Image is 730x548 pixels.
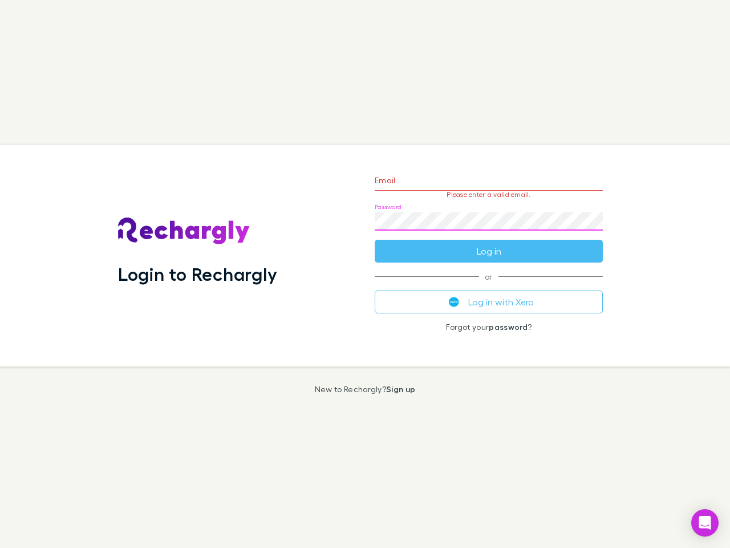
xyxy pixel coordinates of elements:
[449,297,459,307] img: Xero's logo
[375,276,603,277] span: or
[489,322,528,332] a: password
[375,203,401,211] label: Password
[118,217,250,245] img: Rechargly's Logo
[386,384,415,394] a: Sign up
[375,323,603,332] p: Forgot your ?
[118,263,277,285] h1: Login to Rechargly
[315,385,416,394] p: New to Rechargly?
[375,191,603,199] p: Please enter a valid email.
[691,509,719,537] div: Open Intercom Messenger
[375,291,603,313] button: Log in with Xero
[375,240,603,263] button: Log in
